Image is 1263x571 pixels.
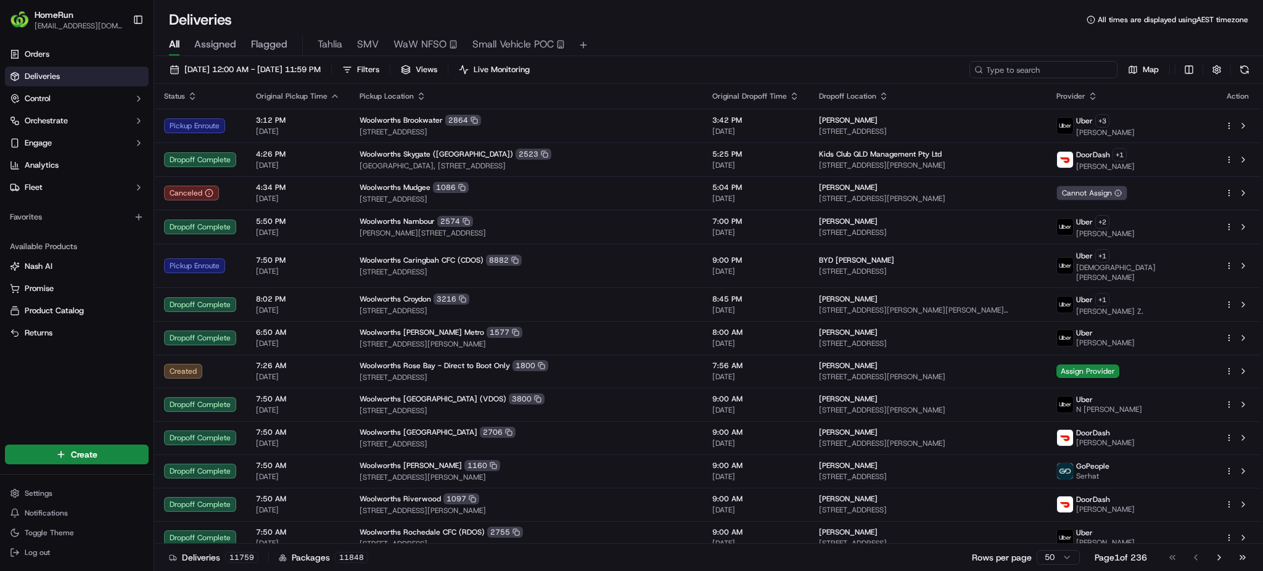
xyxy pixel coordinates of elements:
span: Serhat [1076,471,1109,481]
img: uber-new-logo.jpeg [1057,258,1073,274]
div: Favorites [5,207,149,227]
div: 1577 [487,327,522,338]
button: Nash AI [5,257,149,276]
span: [DATE] [256,305,340,315]
span: Settings [25,488,52,498]
span: Woolworths Rose Bay - Direct to Boot Only [360,361,510,371]
span: Woolworths Caringbah CFC (CDOS) [360,255,483,265]
span: [PERSON_NAME] [1076,438,1135,448]
div: 11848 [335,552,368,563]
span: [PERSON_NAME] [819,327,878,337]
span: [DATE] [712,538,799,548]
button: +1 [1095,249,1109,263]
span: [DATE] [256,405,340,415]
span: 7:50 AM [256,427,340,437]
span: [PERSON_NAME] [819,427,878,437]
div: 2864 [445,115,481,126]
span: N [PERSON_NAME] [1076,405,1142,414]
span: 5:50 PM [256,216,340,226]
span: Control [25,93,51,104]
span: Toggle Theme [25,528,74,538]
span: Status [164,91,185,101]
span: [PERSON_NAME] [819,461,878,470]
span: [DATE] [256,126,340,136]
span: Pickup Location [360,91,414,101]
a: Nash AI [10,261,144,272]
span: [DATE] [712,472,799,482]
span: Uber [1076,217,1093,227]
span: [STREET_ADDRESS] [360,194,693,204]
div: 2755 [487,527,523,538]
span: [STREET_ADDRESS][PERSON_NAME][PERSON_NAME][PERSON_NAME] [819,305,1037,315]
span: Small Vehicle POC [472,37,554,52]
span: [STREET_ADDRESS] [360,127,693,137]
a: Analytics [5,155,149,175]
button: Settings [5,485,149,502]
span: Analytics [25,160,59,171]
button: Live Monitoring [453,61,535,78]
button: Orchestrate [5,111,149,131]
span: [DATE] [712,438,799,448]
span: [DEMOGRAPHIC_DATA][PERSON_NAME] [1076,263,1205,282]
span: [STREET_ADDRESS] [819,505,1037,515]
span: HomeRun [35,9,73,21]
a: Returns [10,327,144,339]
span: Product Catalog [25,305,84,316]
button: Cannot Assign [1056,186,1127,200]
span: [DATE] [712,228,799,237]
span: 7:00 PM [712,216,799,226]
button: +1 [1113,148,1127,162]
span: Fleet [25,182,43,193]
div: 8882 [486,255,522,266]
span: 8:45 PM [712,294,799,304]
img: uber-new-logo.jpeg [1057,118,1073,134]
span: [DATE] [256,194,340,203]
span: Engage [25,138,52,149]
span: Notifications [25,508,68,518]
span: BYD [PERSON_NAME] [819,255,894,265]
span: Provider [1056,91,1085,101]
button: Refresh [1236,61,1253,78]
span: 9:00 AM [712,427,799,437]
span: Map [1143,64,1159,75]
span: 7:26 AM [256,361,340,371]
span: [DATE] [712,126,799,136]
span: [DATE] [256,228,340,237]
span: [DATE] [256,160,340,170]
span: [PERSON_NAME] [1076,229,1135,239]
span: 3:12 PM [256,115,340,125]
span: [PERSON_NAME] [1076,504,1135,514]
span: 6:50 AM [256,327,340,337]
span: Original Pickup Time [256,91,327,101]
span: Nash AI [25,261,52,272]
button: Toggle Theme [5,524,149,541]
span: Log out [25,548,50,557]
span: Dropoff Location [819,91,876,101]
span: Woolworths Brookwater [360,115,443,125]
button: Filters [337,61,385,78]
span: Woolworths [GEOGRAPHIC_DATA] (VDOS) [360,394,506,404]
button: Canceled [164,186,219,200]
span: Flagged [251,37,287,52]
span: [PERSON_NAME] [1076,162,1135,171]
span: Original Dropoff Time [712,91,787,101]
button: +2 [1095,215,1109,229]
span: [STREET_ADDRESS] [819,538,1037,548]
div: 1800 [512,360,548,371]
span: [STREET_ADDRESS] [819,472,1037,482]
span: WaW NFSO [393,37,446,52]
span: [STREET_ADDRESS] [360,539,693,549]
span: [DATE] [256,505,340,515]
span: 7:50 AM [256,461,340,470]
span: [PERSON_NAME] [819,216,878,226]
span: [DATE] [712,372,799,382]
span: 4:34 PM [256,183,340,192]
div: Page 1 of 236 [1095,551,1147,564]
span: [STREET_ADDRESS][PERSON_NAME] [819,194,1037,203]
span: Woolworths Mudgee [360,183,430,192]
span: [STREET_ADDRESS][PERSON_NAME] [819,372,1037,382]
div: 3216 [434,294,469,305]
a: Promise [10,283,144,294]
span: Woolworths Croydon [360,294,431,304]
span: 8:00 AM [712,327,799,337]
